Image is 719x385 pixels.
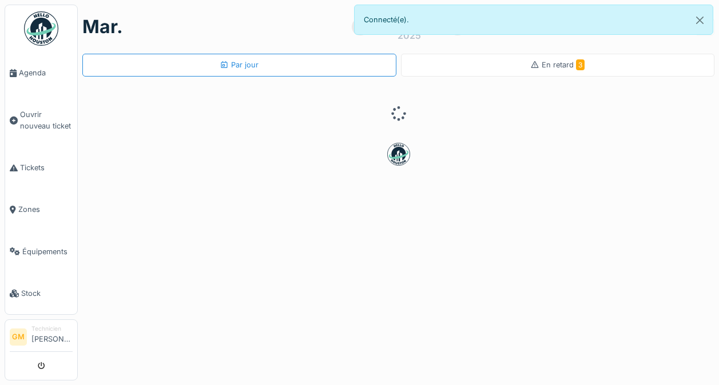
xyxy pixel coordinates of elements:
[5,52,77,94] a: Agenda
[31,324,73,333] div: Technicien
[576,59,585,70] span: 3
[10,324,73,352] a: GM Technicien[PERSON_NAME]
[5,147,77,189] a: Tickets
[21,288,73,299] span: Stock
[10,328,27,346] li: GM
[5,94,77,147] a: Ouvrir nouveau ticket
[18,204,73,215] span: Zones
[5,189,77,230] a: Zones
[5,231,77,272] a: Équipements
[31,324,73,349] li: [PERSON_NAME]
[19,67,73,78] span: Agenda
[82,16,123,38] h1: mar.
[542,61,585,69] span: En retard
[398,29,421,42] div: 2025
[354,5,714,35] div: Connecté(e).
[20,109,73,131] span: Ouvrir nouveau ticket
[5,272,77,314] a: Stock
[22,246,73,257] span: Équipements
[387,143,410,166] img: badge-BVDL4wpA.svg
[687,5,713,35] button: Close
[24,11,58,46] img: Badge_color-CXgf-gQk.svg
[220,59,259,70] div: Par jour
[20,162,73,173] span: Tickets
